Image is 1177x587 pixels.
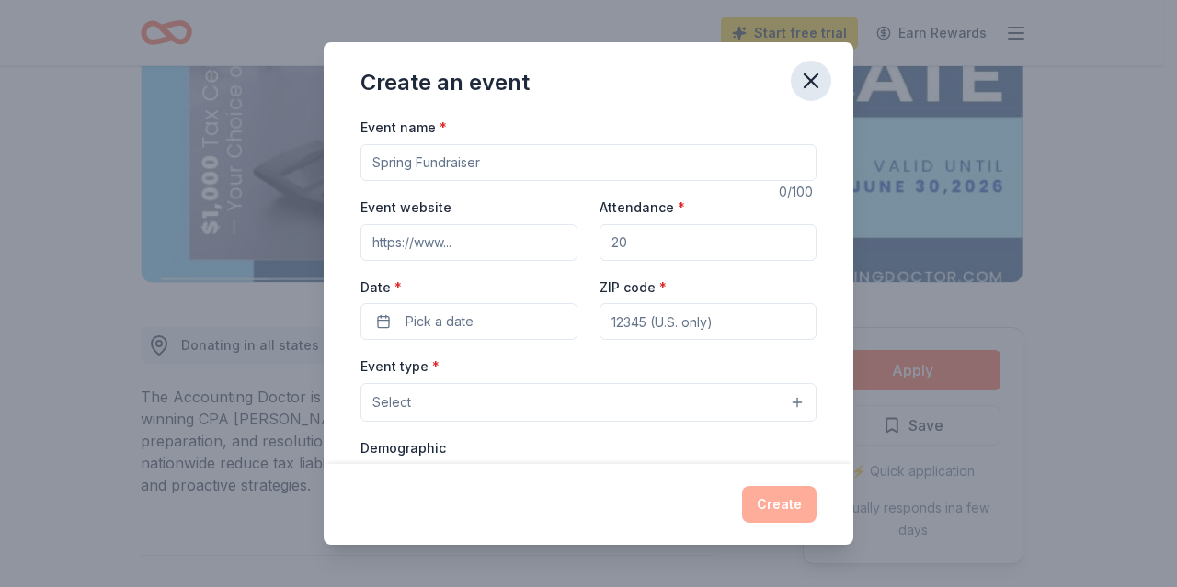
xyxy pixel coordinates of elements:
input: 20 [600,224,817,261]
input: https://www... [360,224,577,261]
button: Select [360,383,817,422]
label: Demographic [360,439,446,457]
div: 0 /100 [779,181,817,203]
label: Event name [360,119,447,137]
label: Attendance [600,198,685,217]
label: ZIP code [600,278,667,297]
span: Select [372,391,411,413]
label: Event website [360,198,451,217]
input: 12345 (U.S. only) [600,303,817,340]
label: Event type [360,357,440,376]
span: Pick a date [406,310,474,333]
label: Date [360,278,577,297]
input: Spring Fundraiser [360,144,817,181]
div: Create an event [360,68,530,97]
button: Pick a date [360,303,577,340]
